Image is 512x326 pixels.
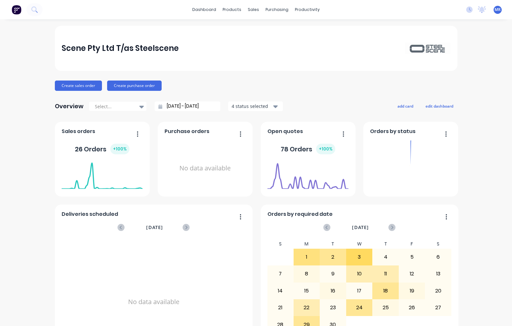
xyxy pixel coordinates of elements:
div: sales [245,5,262,14]
div: 2 [320,249,346,265]
div: W [346,239,373,249]
div: 26 [399,300,425,316]
div: 4 status selected [232,103,272,110]
button: Create sales order [55,81,102,91]
div: 20 [425,283,451,299]
button: edit dashboard [421,102,457,110]
div: 1 [294,249,320,265]
div: 17 [346,283,372,299]
div: 6 [425,249,451,265]
div: M [294,239,320,249]
div: 21 [267,300,293,316]
div: 23 [320,300,346,316]
button: add card [393,102,417,110]
div: 78 Orders [281,144,335,154]
div: 10 [346,266,372,282]
div: 26 Orders [75,144,129,154]
a: dashboard [189,5,219,14]
div: 4 [373,249,398,265]
div: 27 [425,300,451,316]
div: 13 [425,266,451,282]
div: 15 [294,283,320,299]
div: F [399,239,425,249]
span: Purchase orders [165,128,209,135]
div: 14 [267,283,293,299]
div: + 100 % [110,144,129,154]
div: 8 [294,266,320,282]
div: T [372,239,399,249]
div: S [267,239,294,249]
div: No data available [165,138,246,199]
div: 16 [320,283,346,299]
div: S [425,239,451,249]
span: Orders by status [370,128,416,135]
div: 19 [399,283,425,299]
div: 7 [267,266,293,282]
div: + 100 % [316,144,335,154]
span: [DATE] [146,224,163,231]
div: purchasing [262,5,292,14]
div: T [320,239,346,249]
span: [DATE] [352,224,369,231]
div: products [219,5,245,14]
div: 9 [320,266,346,282]
div: productivity [292,5,323,14]
div: 22 [294,300,320,316]
div: 3 [346,249,372,265]
div: Scene Pty Ltd T/as Steelscene [62,42,179,55]
div: 11 [373,266,398,282]
span: MR [495,7,501,13]
div: Overview [55,100,84,113]
div: 18 [373,283,398,299]
img: Factory [12,5,21,14]
span: Open quotes [267,128,303,135]
div: 5 [399,249,425,265]
div: 25 [373,300,398,316]
img: Scene Pty Ltd T/as Steelscene [405,43,450,54]
button: Create purchase order [107,81,162,91]
div: 24 [346,300,372,316]
div: 12 [399,266,425,282]
span: Sales orders [62,128,95,135]
button: 4 status selected [228,101,283,111]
